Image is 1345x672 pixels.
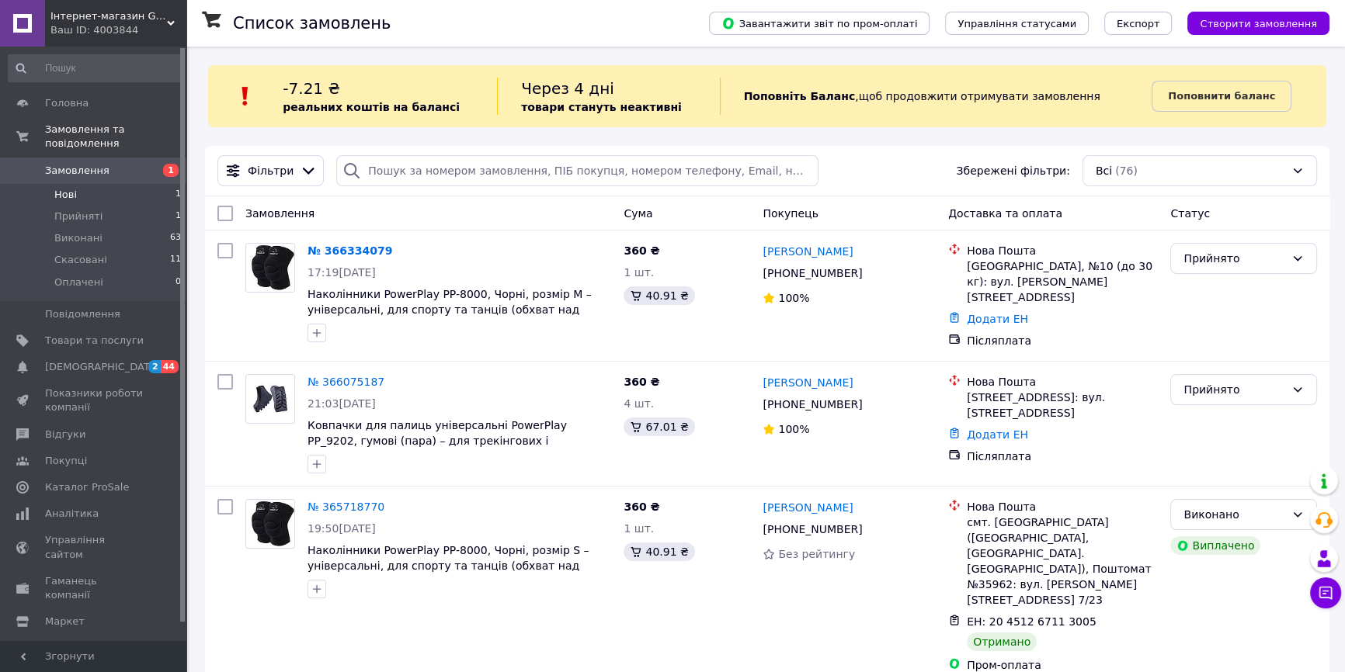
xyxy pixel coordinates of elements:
[948,207,1062,220] span: Доставка та оплата
[45,307,120,321] span: Повідомлення
[763,375,853,390] a: [PERSON_NAME]
[45,123,186,151] span: Замовлення та повідомлення
[45,533,144,561] span: Управління сайтом
[8,54,182,82] input: Пошук
[967,333,1158,348] div: Післяплата
[967,374,1158,390] div: Нова Пошта
[967,499,1158,514] div: Нова Пошта
[170,253,181,267] span: 11
[763,500,853,515] a: [PERSON_NAME]
[1183,250,1285,267] div: Прийнято
[336,155,818,186] input: Пошук за номером замовлення, ПІБ покупця, номером телефону, Email, номером накладної
[521,101,682,113] b: товари стануть неактивні
[250,375,290,423] img: Фото товару
[308,501,384,513] a: № 365718770
[283,79,340,98] span: -7.21 ₴
[956,163,1069,178] span: Збережені фільтри:
[233,14,391,33] h1: Список замовлень
[308,544,589,587] a: Наколінники PowerPlay PP-8000, Чорні, розмір S – універсальні, для спорту та танців (обхват над к...
[1170,207,1210,220] span: Статус
[624,501,659,513] span: 360 ₴
[624,522,654,535] span: 1 шт.
[521,79,614,98] span: Через 4 дні
[763,244,853,259] a: [PERSON_NAME]
[163,164,179,177] span: 1
[245,207,315,220] span: Замовлення
[245,374,295,424] a: Фото товару
[234,85,257,108] img: :exclamation:
[1117,18,1160,29] span: Експорт
[1187,12,1329,35] button: Створити замовлення
[1172,16,1329,29] a: Створити замовлення
[50,9,167,23] span: Інтернет-магазин Go Active - коли спорт стає стилем життя!
[721,16,917,30] span: Завантажити звіт по пром-оплаті
[624,266,654,279] span: 1 шт.
[45,360,160,374] span: [DEMOGRAPHIC_DATA]
[45,574,144,602] span: Гаманець компанії
[45,334,144,348] span: Товари та послуги
[624,376,659,388] span: 360 ₴
[45,615,85,629] span: Маркет
[778,548,855,560] span: Без рейтингу
[624,286,694,305] div: 40.91 ₴
[54,188,77,202] span: Нові
[624,417,694,436] div: 67.01 ₴
[45,386,144,414] span: Показники роботи компанії
[744,90,856,102] b: Поповніть Баланс
[967,615,1097,628] span: ЕН: 20 4512 6711 3005
[778,292,809,304] span: 100%
[1096,163,1112,178] span: Всі
[967,514,1158,608] div: смт. [GEOGRAPHIC_DATA] ([GEOGRAPHIC_DATA], [GEOGRAPHIC_DATA]. [GEOGRAPHIC_DATA]), Поштомат №35962...
[1115,165,1138,177] span: (76)
[161,360,179,373] span: 44
[54,275,103,289] span: Оплачені
[246,244,294,292] img: Фото товару
[148,360,161,373] span: 2
[245,499,295,549] a: Фото товару
[308,522,376,535] span: 19:50[DATE]
[1152,81,1291,112] a: Поповнити баланс
[308,376,384,388] a: № 366075187
[248,163,294,178] span: Фільтри
[45,480,129,494] span: Каталог ProSale
[1200,18,1317,29] span: Створити замовлення
[308,397,376,410] span: 21:03[DATE]
[778,423,809,435] span: 100%
[245,243,295,293] a: Фото товару
[759,262,865,284] div: [PHONE_NUMBER]
[624,397,654,410] span: 4 шт.
[308,266,376,279] span: 17:19[DATE]
[45,96,89,110] span: Головна
[1168,90,1275,102] b: Поповнити баланс
[308,419,567,462] a: Ковпачки для палиць універсальні PowerPlay PP_9202, гумові (пара) – для трекінгових і скандинавсь...
[945,12,1089,35] button: Управління статусами
[967,313,1028,325] a: Додати ЕН
[1183,381,1285,398] div: Прийнято
[967,428,1028,441] a: Додати ЕН
[176,275,181,289] span: 0
[45,507,99,521] span: Аналітика
[967,632,1037,651] div: Отримано
[308,244,392,257] a: № 366334079
[709,12,930,35] button: Завантажити звіт по пром-оплаті
[624,244,659,257] span: 360 ₴
[1170,536,1260,555] div: Виплачено
[170,231,181,245] span: 63
[1310,577,1341,608] button: Чат з покупцем
[50,23,186,37] div: Ваш ID: 4003844
[967,258,1158,305] div: [GEOGRAPHIC_DATA], №10 (до 30 кг): вул. [PERSON_NAME][STREET_ADDRESS]
[176,188,181,202] span: 1
[759,518,865,540] div: [PHONE_NUMBER]
[45,428,85,442] span: Відгуки
[176,210,181,223] span: 1
[967,243,1158,258] div: Нова Пошта
[1183,506,1285,523] div: Виконано
[624,542,694,561] div: 40.91 ₴
[54,210,103,223] span: Прийняті
[308,288,592,331] a: Наколінники PowerPlay PP-8000, Чорні, розмір M – універсальні, для спорту та танців (обхват над к...
[283,101,460,113] b: реальних коштів на балансі
[720,78,1152,115] div: , щоб продовжити отримувати замовлення
[957,18,1076,29] span: Управління статусами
